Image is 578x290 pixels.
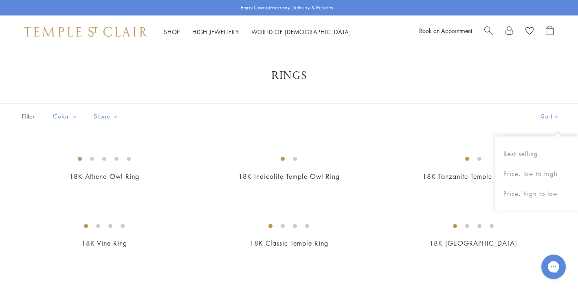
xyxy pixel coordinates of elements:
button: Price, high to low [495,184,578,204]
a: 18K Athena Owl Ring [69,172,139,181]
button: Stone [88,107,125,125]
button: Color [47,107,84,125]
nav: Main navigation [164,27,351,37]
span: Stone [90,111,125,121]
a: 18K Vine Ring [81,239,127,248]
a: ShopShop [164,28,180,36]
img: Temple St. Clair [24,27,147,37]
a: Open Shopping Bag [546,26,554,38]
a: Search [484,26,493,38]
button: Price, low to high [495,164,578,184]
button: Best selling [495,144,578,164]
a: Book an Appointment [419,26,472,35]
p: Enjoy Complimentary Delivery & Returns [241,4,333,12]
a: World of [DEMOGRAPHIC_DATA]World of [DEMOGRAPHIC_DATA] [251,28,351,36]
a: 18K Indicolite Temple Owl Ring [238,172,340,181]
a: 18K Classic Temple Ring [250,239,328,248]
a: High JewelleryHigh Jewellery [192,28,239,36]
a: 18K [GEOGRAPHIC_DATA] [429,239,517,248]
a: 18K Tanzanite Temple Owl Ring [422,172,524,181]
h1: Rings [33,68,545,83]
a: View Wishlist [525,26,534,38]
iframe: Gorgias live chat messenger [537,252,570,282]
button: Show sort by [523,104,578,129]
span: Color [49,111,84,121]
